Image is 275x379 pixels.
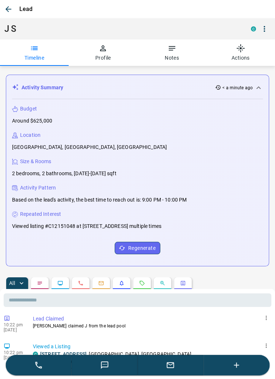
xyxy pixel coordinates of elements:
[20,210,61,218] p: Repeated Interest
[33,343,268,350] p: Viewed a Listing
[12,143,167,151] p: [GEOGRAPHIC_DATA], [GEOGRAPHIC_DATA], [GEOGRAPHIC_DATA]
[251,26,256,31] div: condos.ca
[12,170,117,177] p: 2 bedrooms, 2 bathrooms, [DATE]-[DATE] sqft
[4,322,26,327] p: 10:22 pm
[22,84,63,91] p: Activity Summary
[98,280,104,286] svg: Emails
[20,184,56,192] p: Activity Pattern
[37,280,43,286] svg: Notes
[138,40,206,66] button: Notes
[12,196,187,204] p: Based on the lead's activity, the best time to reach out is: 9:00 PM - 10:00 PM
[33,323,268,329] p: [PERSON_NAME] claimed J from the lead pool
[180,280,186,286] svg: Agent Actions
[222,85,253,91] p: < a minute ago
[4,355,26,360] p: [DATE]
[206,40,275,66] button: Actions
[20,105,37,113] p: Budget
[20,158,51,165] p: Size & Rooms
[12,117,52,125] p: Around $625,000
[40,350,241,366] p: , [GEOGRAPHIC_DATA], [GEOGRAPHIC_DATA], [GEOGRAPHIC_DATA]
[4,327,26,333] p: [DATE]
[33,352,38,357] div: condos.ca
[33,315,268,323] p: Lead Claimed
[57,280,63,286] svg: Lead Browsing Activity
[115,242,160,254] button: Regenerate
[19,5,33,14] p: Lead
[12,81,263,94] div: Activity Summary< a minute ago
[9,281,15,286] p: All
[12,222,161,230] p: Viewed listing #C12151048 at [STREET_ADDRESS] multiple times
[4,350,26,355] p: 10:22 pm
[20,131,41,139] p: Location
[78,280,84,286] svg: Calls
[40,351,87,357] a: [STREET_ADDRESS]
[119,280,125,286] svg: Listing Alerts
[139,280,145,286] svg: Requests
[4,24,240,34] h1: J S
[160,280,165,286] svg: Opportunities
[69,40,137,66] button: Profile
